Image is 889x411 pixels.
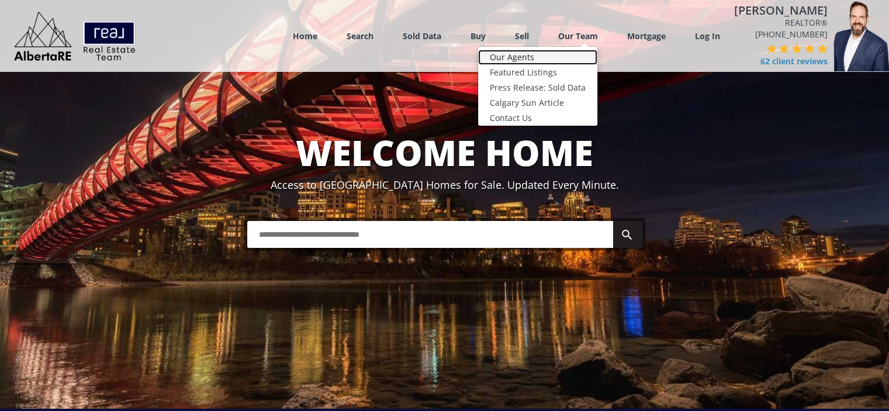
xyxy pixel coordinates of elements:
[271,178,619,192] span: Access to [GEOGRAPHIC_DATA] Homes for Sale. Updated Every Minute.
[8,8,141,64] img: Logo
[791,43,802,54] img: 3 of 5 stars
[833,1,889,71] img: 65R6KwZzA3ZapcI5mqTEjIKdaQ253L8WNnCFvqir.png
[734,17,828,29] span: REALTOR®
[403,30,441,42] a: Sold Data
[779,43,789,54] img: 2 of 5 stars
[293,30,317,42] a: Home
[760,56,828,67] span: 62 client reviews
[347,30,373,42] a: Search
[627,30,666,42] a: Mortgage
[695,30,720,42] a: Log In
[755,29,828,40] a: [PHONE_NUMBER]
[804,43,815,54] img: 4 of 5 stars
[766,43,777,54] img: 1 of 5 stars
[558,30,598,42] a: Our Team
[817,43,828,54] img: 5 of 5 stars
[471,30,486,42] a: Buy
[478,80,597,95] a: Press Release: Sold Data
[734,4,828,17] h4: [PERSON_NAME]
[478,110,597,126] a: Contact Us
[478,50,597,65] a: Our Agents
[478,95,597,110] a: Calgary Sun Article
[3,133,886,172] h1: WELCOME HOME
[515,30,529,42] a: Sell
[478,65,597,80] a: Featured Listings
